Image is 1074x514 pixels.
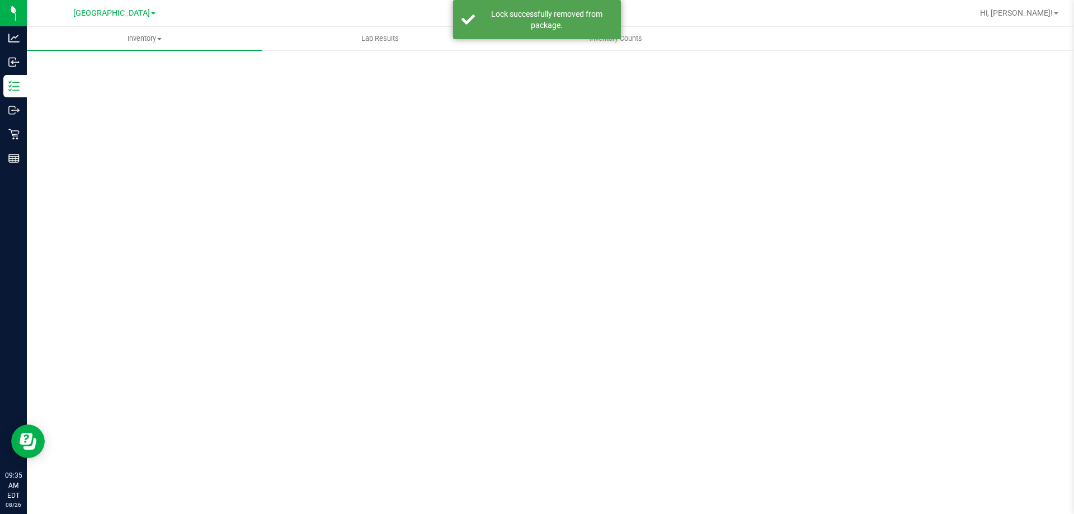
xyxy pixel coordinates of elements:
[5,501,22,509] p: 08/26
[980,8,1053,17] span: Hi, [PERSON_NAME]!
[5,470,22,501] p: 09:35 AM EDT
[11,425,45,458] iframe: Resource center
[27,34,262,44] span: Inventory
[8,81,20,92] inline-svg: Inventory
[262,27,498,50] a: Lab Results
[8,129,20,140] inline-svg: Retail
[27,27,262,50] a: Inventory
[481,8,613,31] div: Lock successfully removed from package.
[8,153,20,164] inline-svg: Reports
[73,8,150,18] span: [GEOGRAPHIC_DATA]
[8,32,20,44] inline-svg: Analytics
[8,56,20,68] inline-svg: Inbound
[8,105,20,116] inline-svg: Outbound
[346,34,414,44] span: Lab Results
